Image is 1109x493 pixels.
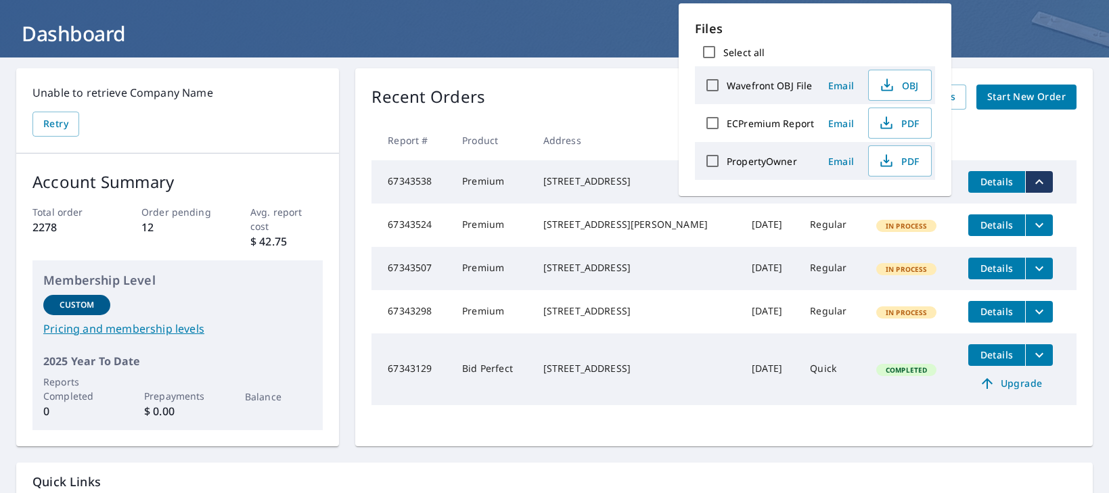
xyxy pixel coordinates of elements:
button: PDF [868,108,932,139]
p: Custom [60,299,95,311]
button: Retry [32,112,79,137]
span: Email [825,117,857,130]
p: Prepayments [144,389,211,403]
button: Email [819,151,863,172]
p: Balance [245,390,312,404]
span: PDF [877,115,920,131]
p: 12 [141,219,214,235]
label: Select all [723,46,765,59]
label: PropertyOwner [727,155,797,168]
span: In Process [878,264,936,274]
a: Upgrade [968,373,1053,394]
span: Details [976,262,1017,275]
th: Address [533,120,741,160]
p: Reports Completed [43,375,110,403]
button: detailsBtn-67343524 [968,214,1025,236]
button: Email [819,113,863,134]
p: Files [695,20,935,38]
p: Unable to retrieve Company Name [32,85,323,101]
td: 67343129 [371,333,451,405]
td: Premium [451,290,532,333]
td: 67343538 [371,160,451,204]
button: detailsBtn-67343507 [968,258,1025,279]
p: Order pending [141,205,214,219]
td: [DATE] [741,204,799,247]
p: 0 [43,403,110,419]
div: [STREET_ADDRESS] [543,174,730,188]
td: Regular [799,247,865,290]
td: 67343507 [371,247,451,290]
label: ECPremium Report [727,117,814,130]
button: filesDropdownBtn-67343524 [1025,214,1053,236]
td: Premium [451,247,532,290]
button: filesDropdownBtn-67343507 [1025,258,1053,279]
span: In Process [878,308,936,317]
p: $ 0.00 [144,403,211,419]
p: Membership Level [43,271,312,289]
td: 67343524 [371,204,451,247]
td: 67343298 [371,290,451,333]
td: Premium [451,204,532,247]
div: [STREET_ADDRESS][PERSON_NAME] [543,218,730,231]
span: In Process [878,221,936,231]
span: PDF [877,153,920,169]
p: Account Summary [32,170,323,194]
span: Details [976,175,1017,188]
td: Premium [451,160,532,204]
span: Completed [878,365,935,375]
p: Recent Orders [371,85,485,110]
td: [DATE] [741,333,799,405]
p: 2025 Year To Date [43,353,312,369]
p: 2278 [32,219,105,235]
th: Product [451,120,532,160]
button: PDF [868,145,932,177]
span: OBJ [877,77,920,93]
p: Total order [32,205,105,219]
p: $ 42.75 [250,233,323,250]
td: [DATE] [741,290,799,333]
th: Report # [371,120,451,160]
button: Email [819,75,863,96]
div: [STREET_ADDRESS] [543,261,730,275]
span: Email [825,155,857,168]
td: Regular [799,204,865,247]
p: Avg. report cost [250,205,323,233]
span: Details [976,218,1017,231]
button: detailsBtn-67343298 [968,301,1025,323]
td: Quick [799,333,865,405]
button: filesDropdownBtn-67343129 [1025,344,1053,366]
span: Details [976,348,1017,361]
td: Bid Perfect [451,333,532,405]
div: [STREET_ADDRESS] [543,304,730,318]
button: detailsBtn-67343538 [968,171,1025,193]
p: Quick Links [32,473,1077,490]
button: filesDropdownBtn-67343298 [1025,301,1053,323]
button: filesDropdownBtn-67343538 [1025,171,1053,193]
label: Wavefront OBJ File [727,79,812,92]
h1: Dashboard [16,20,1093,47]
td: Regular [799,290,865,333]
div: [STREET_ADDRESS] [543,362,730,375]
td: [DATE] [741,247,799,290]
a: Pricing and membership levels [43,321,312,337]
button: OBJ [868,70,932,101]
span: Upgrade [976,375,1045,392]
span: Details [976,305,1017,318]
span: Retry [43,116,68,133]
span: Start New Order [987,89,1066,105]
span: Email [825,79,857,92]
a: Start New Order [976,85,1077,110]
button: detailsBtn-67343129 [968,344,1025,366]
